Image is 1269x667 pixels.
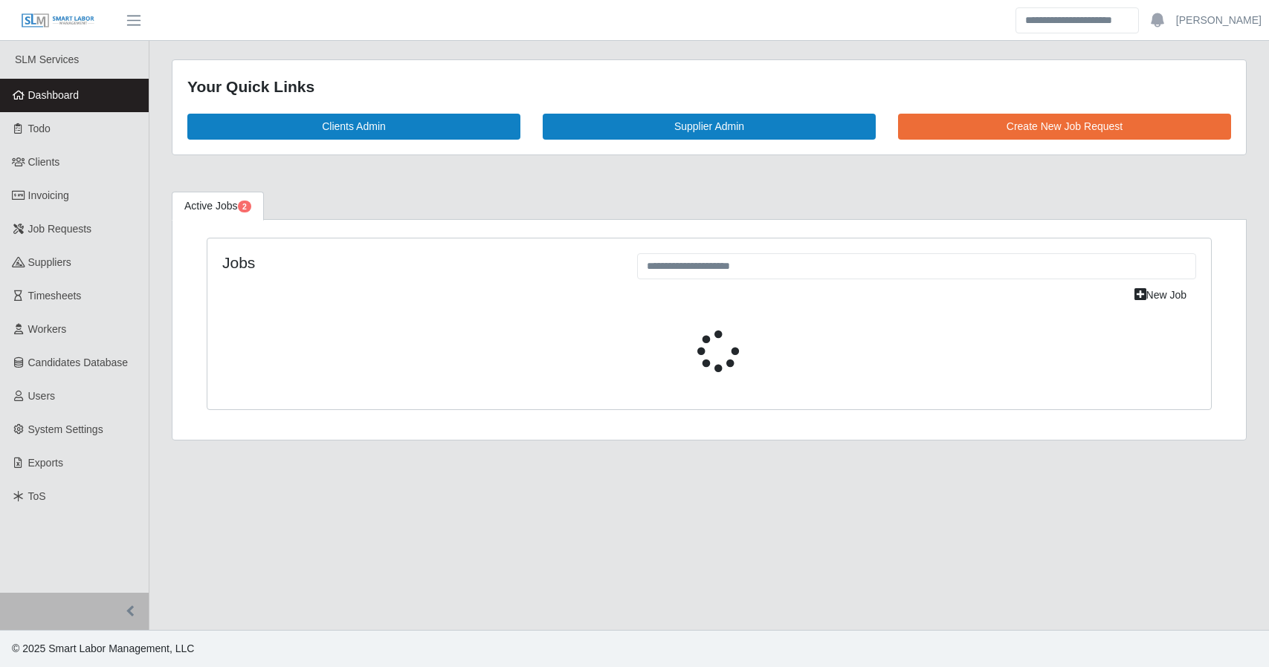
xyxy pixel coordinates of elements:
span: System Settings [28,423,103,435]
span: Exports [28,457,63,469]
span: © 2025 Smart Labor Management, LLC [12,642,194,654]
input: Search [1015,7,1139,33]
span: Dashboard [28,89,80,101]
span: ToS [28,490,46,502]
span: SLM Services [15,53,79,65]
h4: Jobs [222,253,615,272]
span: Users [28,390,56,402]
a: Create New Job Request [898,114,1231,140]
a: Supplier Admin [543,114,876,140]
span: Job Requests [28,223,92,235]
span: Timesheets [28,290,82,302]
span: Suppliers [28,256,71,268]
span: Workers [28,323,67,335]
span: Candidates Database [28,357,129,368]
span: Invoicing [28,189,69,201]
img: SLM Logo [21,13,95,29]
a: Clients Admin [187,114,520,140]
a: New Job [1125,282,1196,308]
a: [PERSON_NAME] [1176,13,1262,28]
a: Active Jobs [172,192,264,221]
span: Clients [28,156,60,168]
span: Todo [28,123,51,134]
div: Your Quick Links [187,75,1231,99]
span: Pending Jobs [238,201,251,212]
